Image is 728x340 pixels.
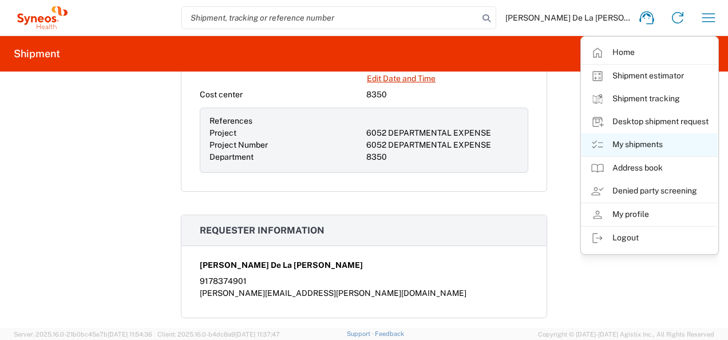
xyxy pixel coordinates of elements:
[366,127,519,139] div: 6052 DEPARTMENTAL EXPENSE
[209,116,252,125] span: References
[581,157,718,180] a: Address book
[200,90,243,99] span: Cost center
[505,13,631,23] span: [PERSON_NAME] De La [PERSON_NAME]
[581,65,718,88] a: Shipment estimator
[375,330,404,337] a: Feedback
[581,180,718,203] a: Denied party screening
[14,47,60,61] h2: Shipment
[581,227,718,250] a: Logout
[108,331,152,338] span: [DATE] 11:54:36
[581,110,718,133] a: Desktop shipment request
[209,139,362,151] div: Project Number
[347,330,375,337] a: Support
[209,127,362,139] div: Project
[366,139,519,151] div: 6052 DEPARTMENTAL EXPENSE
[366,89,528,101] div: 8350
[209,151,362,163] div: Department
[182,7,478,29] input: Shipment, tracking or reference number
[200,259,363,271] span: [PERSON_NAME] De La [PERSON_NAME]
[200,275,528,287] div: 9178374901
[366,151,519,163] div: 8350
[581,88,718,110] a: Shipment tracking
[538,329,714,339] span: Copyright © [DATE]-[DATE] Agistix Inc., All Rights Reserved
[200,225,325,236] span: Requester information
[581,203,718,226] a: My profile
[581,133,718,156] a: My shipments
[581,41,718,64] a: Home
[200,287,528,299] div: [PERSON_NAME][EMAIL_ADDRESS][PERSON_NAME][DOMAIN_NAME]
[366,69,436,89] a: Edit Date and Time
[157,331,280,338] span: Client: 2025.16.0-b4dc8a9
[235,331,280,338] span: [DATE] 11:37:47
[14,331,152,338] span: Server: 2025.16.0-21b0bc45e7b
